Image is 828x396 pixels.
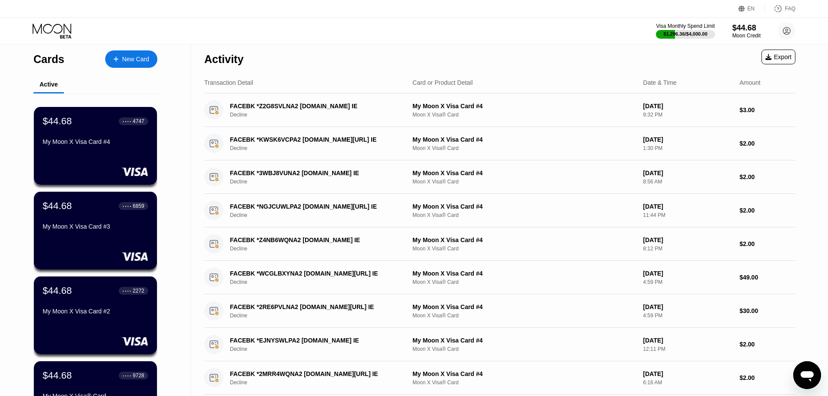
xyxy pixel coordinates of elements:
[204,127,795,160] div: FACEBK *KWSK6VCPA2 [DOMAIN_NAME][URL] IEDeclineMy Moon X Visa Card #4Moon X Visa® Card[DATE]1:30 ...
[412,145,636,151] div: Moon X Visa® Card
[230,346,411,352] div: Decline
[204,53,243,66] div: Activity
[230,270,399,277] div: FACEBK *WCGLBXYNA2 [DOMAIN_NAME][URL] IE
[732,23,761,33] div: $44.68
[412,246,636,252] div: Moon X Visa® Card
[412,79,473,86] div: Card or Product Detail
[43,223,148,230] div: My Moon X Visa Card #3
[765,4,795,13] div: FAQ
[230,103,399,110] div: FACEBK *Z2G8SVLNA2 [DOMAIN_NAME] IE
[133,203,144,209] div: 6859
[43,116,72,127] div: $44.68
[656,23,715,39] div: Visa Monthly Spend Limit$1,296.36/$4,000.00
[40,81,58,88] div: Active
[732,23,761,39] div: $44.68Moon Credit
[230,136,399,143] div: FACEBK *KWSK6VCPA2 [DOMAIN_NAME][URL] IE
[230,236,399,243] div: FACEBK *Z4NB6WQNA2 [DOMAIN_NAME] IE
[230,337,399,344] div: FACEBK *EJNYSWLPA2 [DOMAIN_NAME] IE
[643,179,733,185] div: 8:56 AM
[412,370,636,377] div: My Moon X Visa Card #4
[204,194,795,227] div: FACEBK *NGJCUWLPA2 [DOMAIN_NAME][URL] IEDeclineMy Moon X Visa Card #4Moon X Visa® Card[DATE]11:44...
[739,274,795,281] div: $49.00
[643,203,733,210] div: [DATE]
[230,212,411,218] div: Decline
[230,203,399,210] div: FACEBK *NGJCUWLPA2 [DOMAIN_NAME][URL] IE
[738,4,765,13] div: EN
[761,50,795,64] div: Export
[123,120,131,123] div: ● ● ● ●
[412,379,636,386] div: Moon X Visa® Card
[230,313,411,319] div: Decline
[739,173,795,180] div: $2.00
[643,145,733,151] div: 1:30 PM
[43,138,148,145] div: My Moon X Visa Card #4
[230,170,399,176] div: FACEBK *3WBJ8VUNA2 [DOMAIN_NAME] IE
[412,203,636,210] div: My Moon X Visa Card #4
[412,112,636,118] div: Moon X Visa® Card
[43,200,72,212] div: $44.68
[643,279,733,285] div: 4:59 PM
[43,308,148,315] div: My Moon X Visa Card #2
[643,170,733,176] div: [DATE]
[230,370,399,377] div: FACEBK *2MRR4WQNA2 [DOMAIN_NAME][URL] IE
[230,279,411,285] div: Decline
[133,288,144,294] div: 2272
[204,79,253,86] div: Transaction Detail
[34,192,157,270] div: $44.68● ● ● ●6859My Moon X Visa Card #3
[105,50,157,68] div: New Card
[412,170,636,176] div: My Moon X Visa Card #4
[739,79,760,86] div: Amount
[656,23,715,29] div: Visa Monthly Spend Limit
[204,361,795,395] div: FACEBK *2MRR4WQNA2 [DOMAIN_NAME][URL] IEDeclineMy Moon X Visa Card #4Moon X Visa® Card[DATE]6:16 ...
[123,290,131,292] div: ● ● ● ●
[412,236,636,243] div: My Moon X Visa Card #4
[664,31,708,37] div: $1,296.36 / $4,000.00
[739,106,795,113] div: $3.00
[123,374,131,377] div: ● ● ● ●
[643,370,733,377] div: [DATE]
[230,379,411,386] div: Decline
[43,370,72,381] div: $44.68
[643,136,733,143] div: [DATE]
[230,145,411,151] div: Decline
[739,307,795,314] div: $30.00
[43,285,72,296] div: $44.68
[133,118,144,124] div: 4747
[765,53,791,60] div: Export
[204,328,795,361] div: FACEBK *EJNYSWLPA2 [DOMAIN_NAME] IEDeclineMy Moon X Visa Card #4Moon X Visa® Card[DATE]12:11 PM$2.00
[643,212,733,218] div: 11:44 PM
[739,240,795,247] div: $2.00
[204,227,795,261] div: FACEBK *Z4NB6WQNA2 [DOMAIN_NAME] IEDeclineMy Moon X Visa Card #4Moon X Visa® Card[DATE]8:12 PM$2.00
[643,346,733,352] div: 12:11 PM
[643,379,733,386] div: 6:16 AM
[748,6,755,12] div: EN
[643,303,733,310] div: [DATE]
[412,337,636,344] div: My Moon X Visa Card #4
[204,93,795,127] div: FACEBK *Z2G8SVLNA2 [DOMAIN_NAME] IEDeclineMy Moon X Visa Card #4Moon X Visa® Card[DATE]9:32 PM$3.00
[739,207,795,214] div: $2.00
[33,53,64,66] div: Cards
[34,107,157,185] div: $44.68● ● ● ●4747My Moon X Visa Card #4
[643,103,733,110] div: [DATE]
[230,179,411,185] div: Decline
[412,313,636,319] div: Moon X Visa® Card
[412,279,636,285] div: Moon X Visa® Card
[643,112,733,118] div: 9:32 PM
[643,246,733,252] div: 8:12 PM
[739,341,795,348] div: $2.00
[412,270,636,277] div: My Moon X Visa Card #4
[230,112,411,118] div: Decline
[643,79,677,86] div: Date & Time
[739,374,795,381] div: $2.00
[643,313,733,319] div: 4:59 PM
[412,179,636,185] div: Moon X Visa® Card
[230,246,411,252] div: Decline
[133,373,144,379] div: 9728
[732,33,761,39] div: Moon Credit
[412,212,636,218] div: Moon X Visa® Card
[122,56,149,63] div: New Card
[412,303,636,310] div: My Moon X Visa Card #4
[643,270,733,277] div: [DATE]
[204,160,795,194] div: FACEBK *3WBJ8VUNA2 [DOMAIN_NAME] IEDeclineMy Moon X Visa Card #4Moon X Visa® Card[DATE]8:56 AM$2.00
